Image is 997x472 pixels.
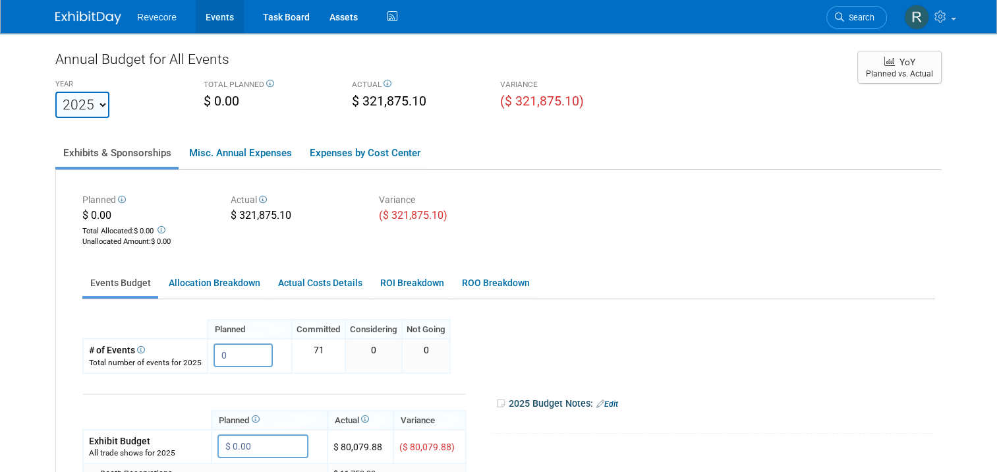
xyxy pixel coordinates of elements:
[231,193,359,208] div: Actual
[454,270,537,296] a: ROO Breakdown
[89,434,206,448] div: Exhibit Budget
[857,51,942,84] button: YoY Planned vs. Actual
[826,6,887,29] a: Search
[82,193,211,208] div: Planned
[899,57,915,67] span: YoY
[399,442,455,452] span: ($ 80,079.88)
[402,320,450,339] th: Not Going
[55,11,121,24] img: ExhibitDay
[231,208,359,225] div: $ 321,875.10
[345,320,402,339] th: Considering
[161,270,268,296] a: Allocation Breakdown
[372,270,451,296] a: ROI Breakdown
[55,139,179,167] a: Exhibits & Sponsorships
[134,227,154,235] span: $ 0.00
[208,320,292,339] th: Planned
[137,12,177,22] span: Revecore
[270,270,370,296] a: Actual Costs Details
[500,94,584,109] span: ($ 321,875.10)
[302,139,428,167] a: Expenses by Cost Center
[82,237,149,246] span: Unallocated Amount
[55,49,844,76] div: Annual Budget for All Events
[596,399,618,409] a: Edit
[844,13,874,22] span: Search
[352,79,480,92] div: ACTUAL
[89,343,202,357] div: # of Events
[292,320,345,339] th: Committed
[328,411,393,430] th: Actual
[904,5,929,30] img: Rachael Sires
[212,411,328,430] th: Planned
[151,237,171,246] span: $ 0.00
[352,94,426,109] span: $ 321,875.10
[82,209,111,221] span: $ 0.00
[82,237,211,247] div: :
[204,79,332,92] div: TOTAL PLANNED
[82,270,158,296] a: Events Budget
[379,209,447,221] span: ($ 321,875.10)
[328,430,393,463] td: $ 80,079.88
[82,223,211,237] div: Total Allocated:
[55,79,184,92] div: YEAR
[89,448,206,459] div: All trade shows for 2025
[402,339,450,372] td: 0
[292,339,345,372] td: 71
[181,139,299,167] a: Misc. Annual Expenses
[89,357,202,369] div: Total number of events for 2025
[379,193,507,208] div: Variance
[345,339,402,372] td: 0
[204,94,239,109] span: $ 0.00
[500,79,629,92] div: VARIANCE
[496,394,934,414] div: 2025 Budget Notes:
[393,411,466,430] th: Variance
